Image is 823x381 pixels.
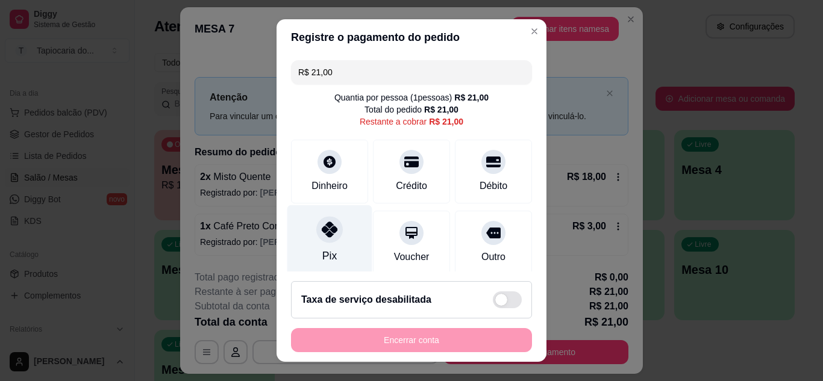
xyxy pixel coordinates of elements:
[311,179,348,193] div: Dinheiro
[429,116,463,128] div: R$ 21,00
[394,250,430,264] div: Voucher
[396,179,427,193] div: Crédito
[365,104,458,116] div: Total do pedido
[298,60,525,84] input: Ex.: hambúrguer de cordeiro
[454,91,489,104] div: R$ 21,00
[322,248,337,264] div: Pix
[480,179,507,193] div: Débito
[424,104,458,116] div: R$ 21,00
[525,22,544,41] button: Close
[360,116,463,128] div: Restante a cobrar
[277,19,546,55] header: Registre o pagamento do pedido
[481,250,505,264] div: Outro
[301,293,431,307] h2: Taxa de serviço desabilitada
[334,91,489,104] div: Quantia por pessoa ( 1 pessoas)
